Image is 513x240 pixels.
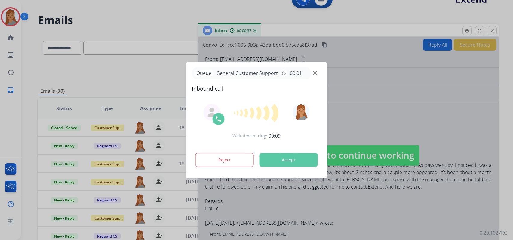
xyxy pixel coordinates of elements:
[207,108,217,117] img: agent-avatar
[232,133,267,139] span: Wait time at ring:
[215,115,222,123] img: call-icon
[194,70,214,77] p: Queue
[293,104,309,120] img: avatar
[260,153,318,167] button: Accept
[281,71,286,76] mat-icon: timer
[269,132,281,139] span: 00:09
[290,70,302,77] span: 00:01
[192,84,321,93] span: Inbound call
[313,70,317,75] img: close-button
[214,70,280,77] span: General Customer Support
[195,153,254,167] button: Reject
[480,229,507,236] p: 0.20.1027RC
